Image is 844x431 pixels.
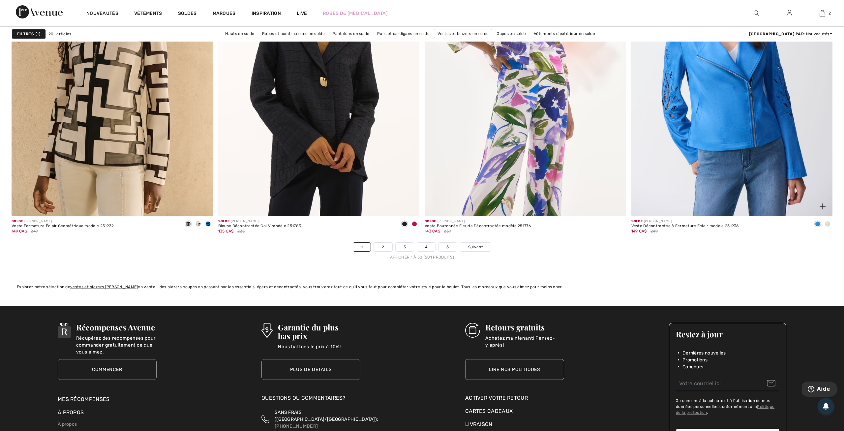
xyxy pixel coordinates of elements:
[213,11,236,17] a: Marques
[754,9,759,17] img: recherche
[650,228,658,234] span: 249
[781,9,798,17] a: Se connecter
[17,284,827,290] div: Explorez notre sélection de en vente - des blazers coupés en passant par les essentiels légers et...
[485,335,564,348] p: Achetez maintenant! Pensez-y après!
[86,11,118,17] a: Nouveautés
[813,219,823,230] div: Coastal blue
[16,5,63,18] img: 1ère Avenue
[329,29,373,38] a: Pantalons en solde
[323,10,388,17] a: Robes de [MEDICAL_DATA]
[12,219,114,224] div: [PERSON_NAME]
[58,421,77,427] a: À propos
[400,219,409,230] div: Midnight Blue
[58,409,157,420] div: À propos
[58,323,71,338] img: Récompenses Avenue
[261,409,269,430] img: Sans Frais (Canada/EU)
[820,9,825,17] img: Mon panier
[806,9,838,17] a: 2
[12,242,832,260] nav: Page navigation
[425,219,436,223] span: Solde
[460,243,491,251] a: Suivant
[425,219,531,224] div: [PERSON_NAME]
[465,407,564,415] a: Cartes Cadeaux
[374,243,392,251] a: 2
[787,9,792,17] img: Mes infos
[434,29,492,38] a: Vestes et blazers en solde
[183,219,193,230] div: Moonstone/black
[36,31,40,37] span: 1
[12,254,832,260] div: Afficher 1 à 50 (201 produits)
[218,219,301,224] div: [PERSON_NAME]
[261,323,273,338] img: Garantie du plus bas prix
[12,224,114,229] div: Veste Fermeture Éclair Géométrique modèle 251932
[682,356,708,363] span: Promotions
[261,394,360,405] div: Questions ou commentaires?
[676,398,779,416] label: Je consens à la collecte et à l'utilisation de mes données personnelles conformément à la .
[823,219,832,230] div: Moonstone
[530,29,598,38] a: Vêtements d'extérieur en solde
[297,10,307,17] a: Live
[76,323,157,331] h3: Récompenses Avenue
[465,421,493,427] a: Livraison
[222,29,257,38] a: Hauts en solde
[48,31,72,37] span: 201 articles
[409,219,419,230] div: Geranium
[465,394,564,402] a: Activer votre retour
[425,229,440,233] span: 143 CA$
[682,363,703,370] span: Concours
[58,359,157,380] a: Commencer
[631,229,647,233] span: 149 CA$
[278,343,360,356] p: Nous battons le prix à 10%!
[465,359,564,380] a: Lire nos politiques
[237,228,245,234] span: 225
[31,228,38,234] span: 249
[278,323,360,340] h3: Garantie du plus bas prix
[468,244,483,250] span: Suivant
[218,219,230,223] span: Solde
[252,11,281,17] span: Inspiration
[425,224,531,229] div: Veste Boutonnée Fleurie Décontractée modèle 251776
[12,229,27,233] span: 149 CA$
[749,31,832,37] div: : Nouveautés
[203,219,213,230] div: Coastal blue/black
[134,11,162,17] a: Vêtements
[485,323,564,331] h3: Retours gratuits
[12,219,23,223] span: Solde
[417,243,435,251] a: 4
[275,423,318,429] a: [PHONE_NUMBER]
[17,31,34,37] strong: Filtres
[438,243,457,251] a: 5
[631,219,643,223] span: Solde
[76,335,157,348] p: Récupérez des recompenses pour commander gratuitement ce que vous aimez.
[218,224,301,229] div: Blouse Décontractée Col V modèle 251783
[749,32,804,36] strong: [GEOGRAPHIC_DATA] par
[631,224,739,229] div: Veste Décontractée à Fermeture Éclair modèle 251936
[259,29,328,38] a: Robes et combinaisons en solde
[631,219,739,224] div: [PERSON_NAME]
[178,11,197,17] a: Soldes
[494,29,529,38] a: Jupes en solde
[444,228,451,234] span: 239
[193,219,203,230] div: Vanilla/Black
[465,323,480,338] img: Retours gratuits
[374,29,433,38] a: Pulls et cardigans en solde
[682,350,726,356] span: Dernières nouvelles
[275,410,378,422] span: SANS FRAIS ([GEOGRAPHIC_DATA]/[GEOGRAPHIC_DATA]):
[676,330,779,338] h3: Restez à jour
[820,203,826,209] img: plus_v2.svg
[802,382,837,398] iframe: Ouvre un widget dans lequel vous pouvez trouver plus d’informations
[829,10,831,16] span: 2
[58,396,110,402] a: Mes récompenses
[70,285,138,289] a: vestes et blazers [PERSON_NAME]
[353,243,371,251] a: 1
[218,229,234,233] span: 135 CA$
[396,243,414,251] a: 3
[261,359,360,380] a: Plus de détails
[676,376,779,391] input: Votre courriel ici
